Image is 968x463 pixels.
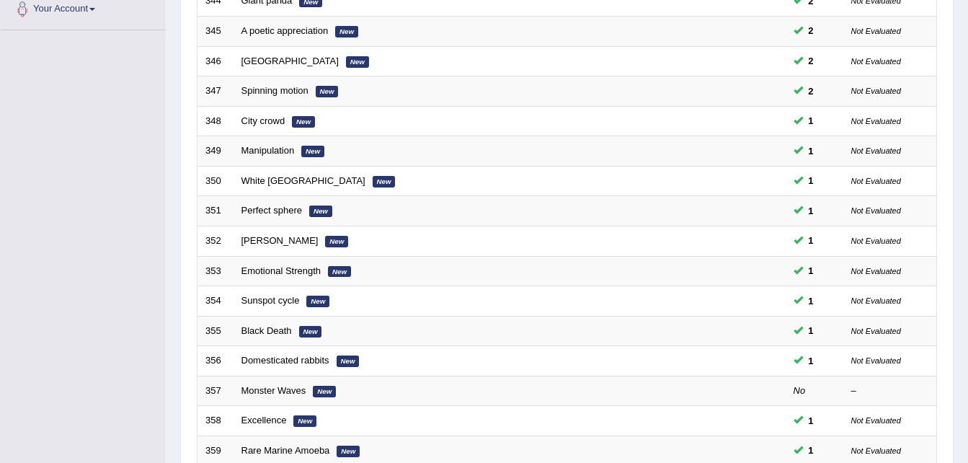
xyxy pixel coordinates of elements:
span: You can still take this question [803,84,820,99]
a: Manipulation [241,145,295,156]
a: Perfect sphere [241,205,303,216]
small: Not Evaluated [851,327,901,335]
span: You can still take this question [803,443,820,458]
small: Not Evaluated [851,296,901,305]
td: 358 [197,406,234,436]
small: Not Evaluated [851,146,901,155]
a: Sunspot cycle [241,295,300,306]
small: Not Evaluated [851,206,901,215]
a: Rare Marine Amoeba [241,445,330,456]
span: You can still take this question [803,173,820,188]
td: 349 [197,136,234,167]
td: 354 [197,286,234,317]
a: Monster Waves [241,385,306,396]
td: 346 [197,46,234,76]
span: You can still take this question [803,203,820,219]
em: No [794,385,806,396]
em: New [373,176,396,188]
span: You can still take this question [803,323,820,338]
a: Domesticated rabbits [241,355,329,366]
em: New [309,206,332,217]
td: 348 [197,106,234,136]
td: 345 [197,17,234,47]
small: Not Evaluated [851,237,901,245]
em: New [299,326,322,338]
span: You can still take this question [803,294,820,309]
td: 357 [197,376,234,406]
small: Not Evaluated [851,267,901,275]
small: Not Evaluated [851,27,901,35]
span: You can still take this question [803,23,820,38]
em: New [293,415,316,427]
span: You can still take this question [803,263,820,278]
span: You can still take this question [803,233,820,248]
em: New [346,56,369,68]
small: Not Evaluated [851,87,901,95]
a: [PERSON_NAME] [241,235,319,246]
td: 355 [197,316,234,346]
em: New [301,146,324,157]
small: Not Evaluated [851,177,901,185]
em: New [313,386,336,397]
td: 351 [197,196,234,226]
small: Not Evaluated [851,57,901,66]
td: 353 [197,256,234,286]
small: Not Evaluated [851,446,901,455]
td: 352 [197,226,234,256]
span: You can still take this question [803,413,820,428]
span: You can still take this question [803,353,820,369]
em: New [292,116,315,128]
em: New [316,86,339,97]
em: New [337,356,360,367]
a: City crowd [241,115,285,126]
td: 350 [197,166,234,196]
span: You can still take this question [803,53,820,69]
em: New [335,26,358,38]
small: Not Evaluated [851,117,901,125]
em: New [328,266,351,278]
em: New [306,296,329,307]
a: White [GEOGRAPHIC_DATA] [241,175,365,186]
a: Black Death [241,325,292,336]
td: 356 [197,346,234,376]
em: New [325,236,348,247]
a: A poetic appreciation [241,25,329,36]
a: Emotional Strength [241,265,321,276]
em: New [337,446,360,457]
a: Excellence [241,415,287,425]
small: Not Evaluated [851,416,901,425]
span: You can still take this question [803,113,820,128]
small: Not Evaluated [851,356,901,365]
a: [GEOGRAPHIC_DATA] [241,56,339,66]
div: – [851,384,929,398]
td: 347 [197,76,234,107]
span: You can still take this question [803,144,820,159]
a: Spinning motion [241,85,308,96]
